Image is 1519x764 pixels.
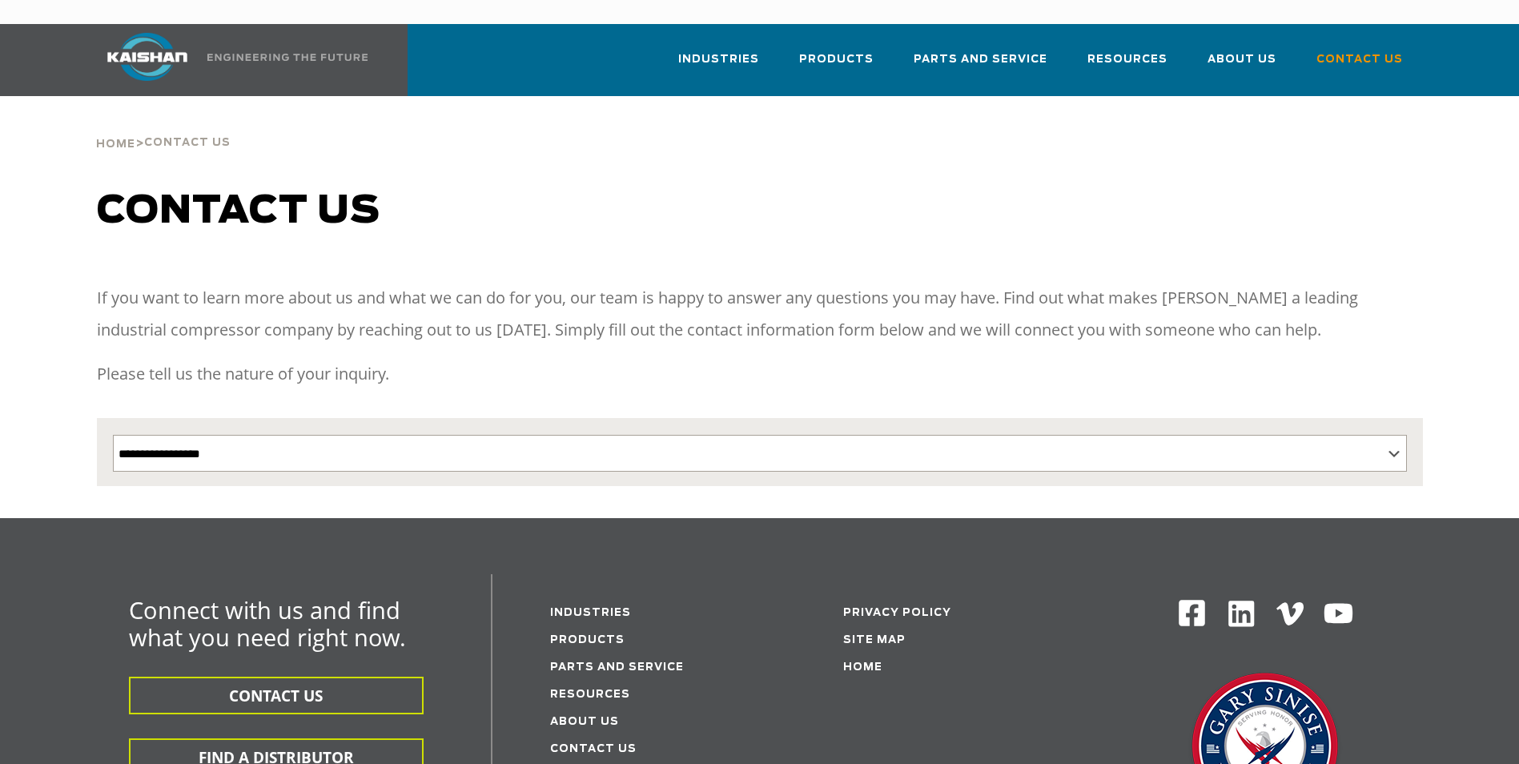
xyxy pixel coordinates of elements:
a: Contact Us [1316,38,1403,93]
a: Kaishan USA [87,24,371,96]
span: Home [96,139,135,150]
img: Facebook [1177,598,1207,628]
a: Parts and service [550,662,684,673]
a: Products [550,635,625,645]
a: Privacy Policy [843,608,951,618]
img: kaishan logo [87,33,207,81]
p: If you want to learn more about us and what we can do for you, our team is happy to answer any qu... [97,282,1423,346]
span: Contact us [97,192,380,231]
a: Resources [550,690,630,700]
a: Resources [1087,38,1167,93]
div: > [96,96,231,157]
a: Products [799,38,874,93]
button: CONTACT US [129,677,424,714]
a: About Us [1208,38,1276,93]
a: Industries [550,608,631,618]
a: Home [843,662,882,673]
span: Contact Us [144,138,231,148]
img: Vimeo [1276,602,1304,625]
img: Youtube [1323,598,1354,629]
span: Connect with us and find what you need right now. [129,594,406,653]
img: Linkedin [1226,598,1257,629]
p: Please tell us the nature of your inquiry. [97,358,1423,390]
a: Contact Us [550,744,637,754]
a: Site Map [843,635,906,645]
span: About Us [1208,50,1276,69]
a: Parts and Service [914,38,1047,93]
a: Home [96,136,135,151]
span: Industries [678,50,759,69]
span: Contact Us [1316,50,1403,69]
span: Products [799,50,874,69]
img: Engineering the future [207,54,368,61]
a: About Us [550,717,619,727]
span: Parts and Service [914,50,1047,69]
span: Resources [1087,50,1167,69]
a: Industries [678,38,759,93]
